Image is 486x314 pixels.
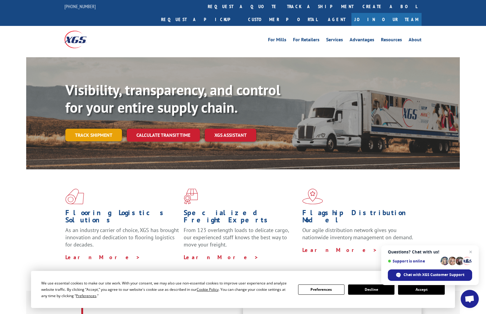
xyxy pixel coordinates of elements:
[184,209,298,227] h1: Specialized Freight Experts
[41,280,291,299] div: We use essential cookies to make our site work. With your consent, we may also use non-essential ...
[65,227,179,248] span: As an industry carrier of choice, XGS has brought innovation and dedication to flooring logistics...
[302,227,413,241] span: Our agile distribution network gives you nationwide inventory management on demand.
[302,189,323,204] img: xgs-icon-flagship-distribution-model-red
[348,284,394,295] button: Decline
[381,37,402,44] a: Resources
[351,13,422,26] a: Join Our Team
[184,189,198,204] img: xgs-icon-focused-on-flooring-red
[65,189,84,204] img: xgs-icon-total-supply-chain-intelligence-red
[398,284,444,295] button: Accept
[197,287,219,292] span: Cookie Policy
[326,37,343,44] a: Services
[302,209,416,227] h1: Flagship Distribution Model
[65,209,179,227] h1: Flooring Logistics Solutions
[388,250,472,254] span: Questions? Chat with us!
[350,37,374,44] a: Advantages
[205,129,256,142] a: XGS ASSISTANT
[403,272,464,278] span: Chat with XGS Customer Support
[65,254,140,261] a: Learn More >
[298,284,344,295] button: Preferences
[322,13,351,26] a: Agent
[64,3,96,9] a: [PHONE_NUMBER]
[388,259,438,263] span: Support is online
[65,80,280,117] b: Visibility, transparency, and control for your entire supply chain.
[76,293,96,298] span: Preferences
[461,290,479,308] div: Open chat
[184,254,259,261] a: Learn More >
[409,37,422,44] a: About
[293,37,319,44] a: For Retailers
[157,13,244,26] a: Request a pickup
[31,271,455,308] div: Cookie Consent Prompt
[184,227,298,253] p: From 123 overlength loads to delicate cargo, our experienced staff knows the best way to move you...
[127,129,200,142] a: Calculate transit time
[268,37,286,44] a: For Mills
[65,129,122,141] a: Track shipment
[467,248,474,256] span: Close chat
[302,246,377,253] a: Learn More >
[388,269,472,281] div: Chat with XGS Customer Support
[244,13,322,26] a: Customer Portal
